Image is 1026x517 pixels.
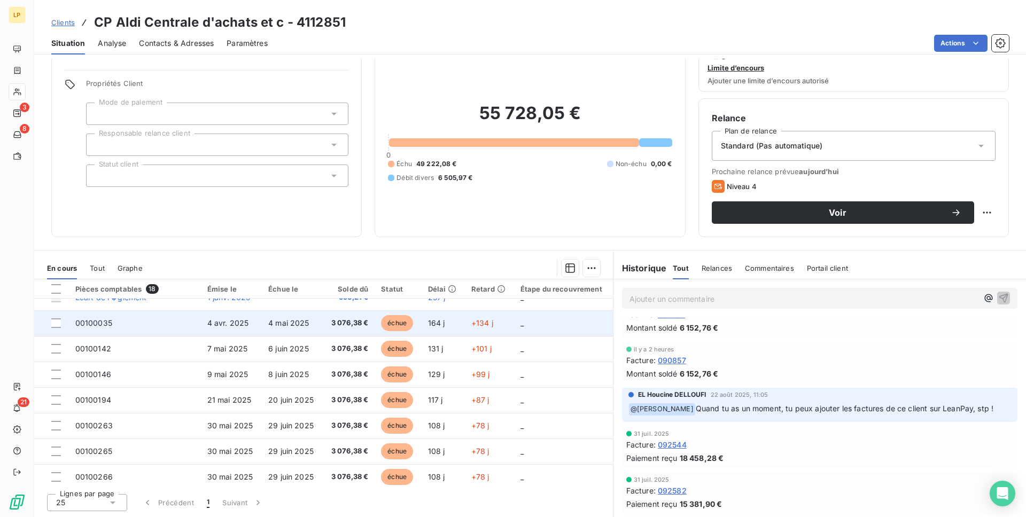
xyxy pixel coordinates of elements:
[471,318,493,327] span: +134 j
[95,171,104,181] input: Ajouter une valeur
[626,452,678,464] span: Paiement reçu
[95,109,104,119] input: Ajouter une valeur
[727,182,757,191] span: Niveau 4
[18,397,29,407] span: 21
[658,439,687,450] span: 092544
[47,264,77,272] span: En cours
[934,35,988,52] button: Actions
[807,264,848,272] span: Portail client
[799,167,839,176] span: aujourd’hui
[329,318,369,328] span: 3 076,38 €
[708,76,829,85] span: Ajouter une limite d’encours autorisé
[520,370,524,379] span: _
[712,167,996,176] span: Prochaine relance prévue
[990,481,1015,506] div: Open Intercom Messenger
[207,497,209,508] span: 1
[268,344,309,353] span: 6 juin 2025
[634,430,670,437] span: 31 juil. 2025
[658,485,687,496] span: 092582
[136,491,200,514] button: Précédent
[520,344,524,353] span: _
[75,421,113,430] span: 00100263
[381,469,413,485] span: échue
[329,343,369,354] span: 3 076,38 €
[86,79,348,94] span: Propriétés Client
[626,439,656,450] span: Facture :
[200,491,216,514] button: 1
[428,446,445,456] span: 108 j
[75,284,195,294] div: Pièces comptables
[268,395,314,404] span: 20 juin 2025
[626,485,656,496] span: Facture :
[725,208,951,217] span: Voir
[90,264,105,272] span: Tout
[626,355,656,366] span: Facture :
[207,472,253,481] span: 30 mai 2025
[329,446,369,457] span: 3 076,38 €
[680,322,719,333] span: 6 152,76 €
[698,35,1009,92] button: Limite d’encoursAjouter une limite d’encours autorisé
[520,395,524,404] span: _
[520,446,524,456] span: _
[75,344,111,353] span: 00100142
[268,285,316,293] div: Échue le
[680,368,719,379] span: 6 152,76 €
[680,498,722,510] span: 15 381,90 €
[381,392,413,408] span: échue
[471,395,489,404] span: +87 j
[680,452,724,464] span: 18 458,28 €
[207,395,252,404] span: 21 mai 2025
[75,446,112,456] span: 00100265
[207,344,248,353] span: 7 mai 2025
[207,318,249,327] span: 4 avr. 2025
[20,124,29,134] span: 8
[634,476,670,483] span: 31 juil. 2025
[329,285,369,293] div: Solde dû
[616,159,647,169] span: Non-échu
[397,159,412,169] span: Échu
[721,140,823,151] span: Standard (Pas automatique)
[702,264,732,272] span: Relances
[745,264,794,272] span: Commentaires
[51,17,75,28] a: Clients
[626,322,678,333] span: Montant soldé
[520,285,607,293] div: Étape du recouvrement
[658,355,686,366] span: 090857
[428,472,445,481] span: 108 j
[9,6,26,23] div: LP
[207,285,255,293] div: Émise le
[438,173,473,183] span: 6 505,97 €
[207,370,248,379] span: 9 mai 2025
[711,391,768,398] span: 22 août 2025, 11:05
[268,421,314,430] span: 29 juin 2025
[471,370,490,379] span: +99 j
[613,262,667,275] h6: Historique
[381,418,413,434] span: échue
[75,472,113,481] span: 00100266
[673,264,689,272] span: Tout
[696,404,993,413] span: Quand tu as un moment, tu peux ajouter les factures de ce client sur LeanPay, stp !
[94,13,346,32] h3: CP Aldi Centrale d'achats et c - 4112851
[98,38,126,49] span: Analyse
[207,421,253,430] span: 30 mai 2025
[471,421,489,430] span: +78 j
[329,472,369,482] span: 3 076,38 €
[428,318,445,327] span: 164 j
[329,369,369,380] span: 3 076,38 €
[216,491,270,514] button: Suivant
[146,284,158,294] span: 18
[428,421,445,430] span: 108 j
[207,446,253,456] span: 30 mai 2025
[428,370,445,379] span: 129 j
[638,390,706,399] span: EL Houcine DELLOUFI
[51,38,85,49] span: Situation
[139,38,214,49] span: Contacts & Adresses
[95,140,104,150] input: Ajouter une valeur
[329,395,369,405] span: 3 076,38 €
[712,201,974,224] button: Voir
[386,151,391,159] span: 0
[651,159,672,169] span: 0,00 €
[388,103,672,135] h2: 55 728,05 €
[75,370,111,379] span: 00100146
[56,497,65,508] span: 25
